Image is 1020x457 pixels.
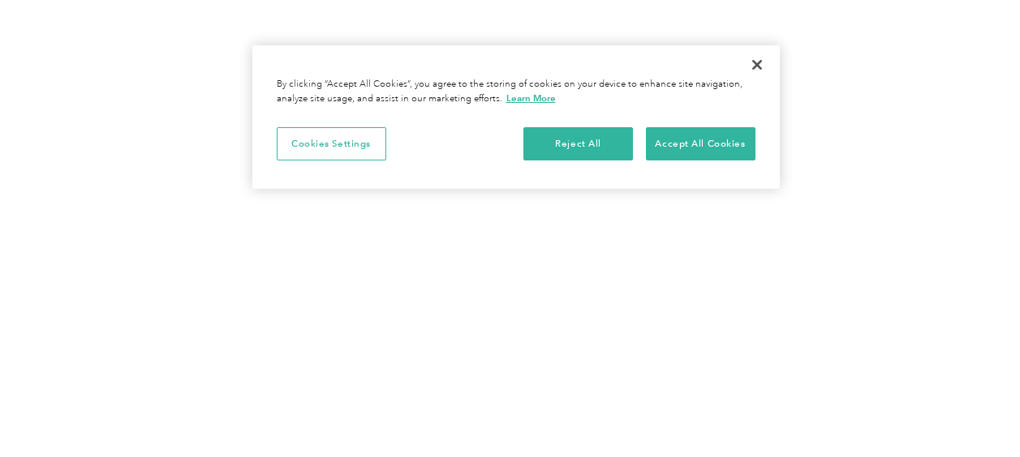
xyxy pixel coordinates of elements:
button: Accept All Cookies [646,127,755,161]
button: Close [739,47,775,83]
div: Privacy [252,45,780,189]
div: Cookie banner [252,45,780,189]
a: More information about your privacy, opens in a new tab [506,92,556,104]
button: Reject All [523,127,633,161]
div: By clicking “Accept All Cookies”, you agree to the storing of cookies on your device to enhance s... [277,78,755,106]
button: Cookies Settings [277,127,386,161]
